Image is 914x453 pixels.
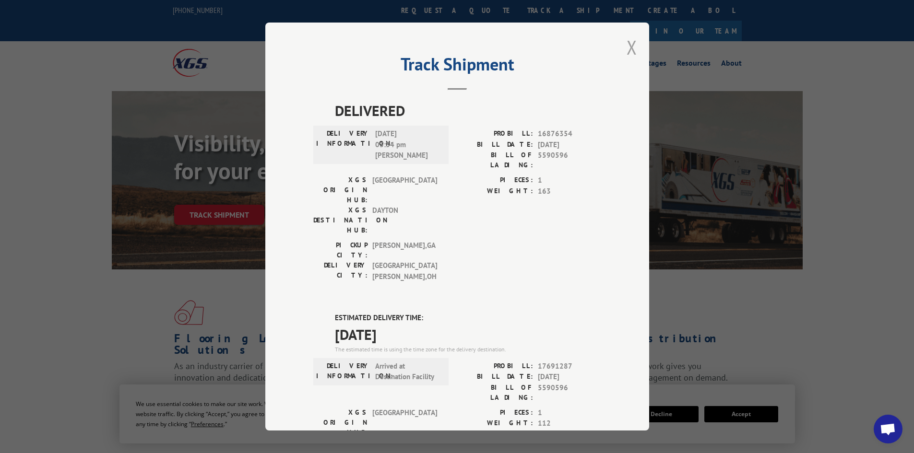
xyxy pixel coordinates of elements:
label: PIECES: [457,175,533,186]
label: DELIVERY INFORMATION: [316,361,370,383]
label: DELIVERY INFORMATION: [316,128,370,161]
span: [DATE] [538,372,601,383]
span: Arrived at Destination Facility [375,361,440,383]
span: [GEOGRAPHIC_DATA] [372,407,437,438]
span: [GEOGRAPHIC_DATA] [372,175,437,205]
span: [GEOGRAPHIC_DATA][PERSON_NAME] , OH [372,260,437,282]
span: DAYTON [372,205,437,235]
span: 112 [538,418,601,429]
span: 5590596 [538,150,601,170]
span: DELIVERED [335,100,601,121]
label: WEIGHT: [457,418,533,429]
span: 5590596 [538,383,601,403]
span: 16876354 [538,128,601,139]
button: Close modal [627,35,637,60]
span: [DATE] 03:34 pm [PERSON_NAME] [375,128,440,161]
label: XGS ORIGIN HUB: [313,407,368,438]
label: BILL OF LADING: [457,383,533,403]
span: 1 [538,175,601,186]
label: WEIGHT: [457,186,533,197]
label: XGS ORIGIN HUB: [313,175,368,205]
label: XGS DESTINATION HUB: [313,205,368,235]
span: 1 [538,407,601,418]
span: [DATE] [538,139,601,151]
label: PROBILL: [457,361,533,372]
h2: Track Shipment [313,58,601,76]
label: DELIVERY CITY: [313,260,368,282]
div: The estimated time is using the time zone for the delivery destination. [335,345,601,354]
label: BILL DATE: [457,372,533,383]
div: Open chat [874,415,902,443]
label: PICKUP CITY: [313,240,368,260]
span: [DATE] [335,324,601,345]
label: BILL OF LADING: [457,150,533,170]
label: PROBILL: [457,128,533,139]
label: PIECES: [457,407,533,418]
span: 17691287 [538,361,601,372]
label: ESTIMATED DELIVERY TIME: [335,313,601,324]
span: [PERSON_NAME] , GA [372,240,437,260]
span: 163 [538,186,601,197]
label: BILL DATE: [457,139,533,151]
